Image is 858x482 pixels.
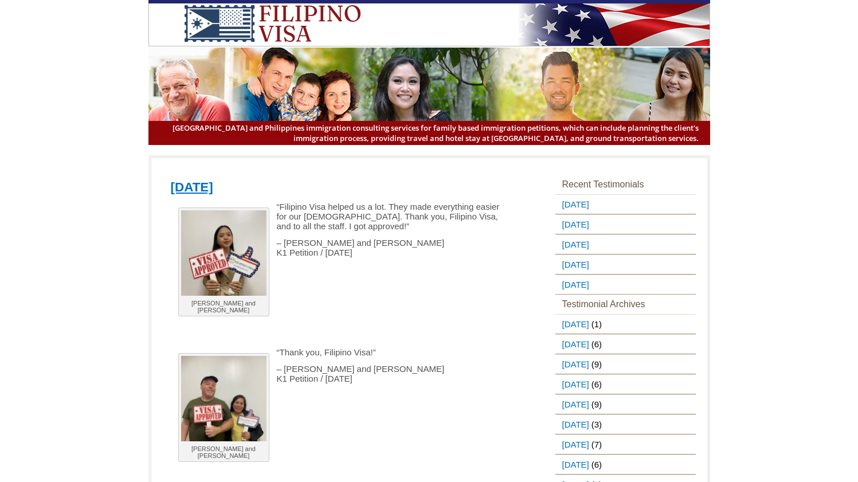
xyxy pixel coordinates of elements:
span: – [PERSON_NAME] and [PERSON_NAME] K1 Petition / [DATE] [277,238,445,257]
a: [DATE] [555,395,591,414]
a: [DATE] [555,215,591,234]
li: (3) [555,414,696,434]
a: [DATE] [555,315,591,334]
a: [DATE] [555,195,591,214]
li: (6) [555,334,696,354]
p: “Filipino Visa helped us a lot. They made everything easier for our [DEMOGRAPHIC_DATA]. Thank you... [171,202,500,231]
a: [DATE] [555,335,591,354]
li: (6) [555,454,696,475]
span: [GEOGRAPHIC_DATA] and Philippines immigration consulting services for family based immigration pe... [160,123,699,143]
a: [DATE] [555,255,591,274]
a: [DATE] [555,355,591,374]
a: [DATE] [555,435,591,454]
p: [PERSON_NAME] and [PERSON_NAME] [181,300,267,314]
a: [DATE] [555,275,591,294]
a: [DATE] [555,235,591,254]
li: (9) [555,394,696,414]
li: (9) [555,354,696,374]
img: Joseph and Jhoanna [181,210,267,296]
p: “Thank you, Filipino Visa!” [171,347,500,357]
p: [PERSON_NAME] and [PERSON_NAME] [181,445,267,459]
h3: Recent Testimonials [555,175,696,194]
span: – [PERSON_NAME] and [PERSON_NAME] K1 Petition / [DATE] [277,364,445,383]
a: [DATE] [555,415,591,434]
li: (1) [555,314,696,334]
a: [DATE] [555,375,591,394]
a: [DATE] [555,455,591,474]
h3: Testimonial Archives [555,295,696,314]
img: Leonard and Leah [181,356,267,441]
li: (6) [555,374,696,394]
a: [DATE] [171,180,213,194]
li: (7) [555,434,696,454]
